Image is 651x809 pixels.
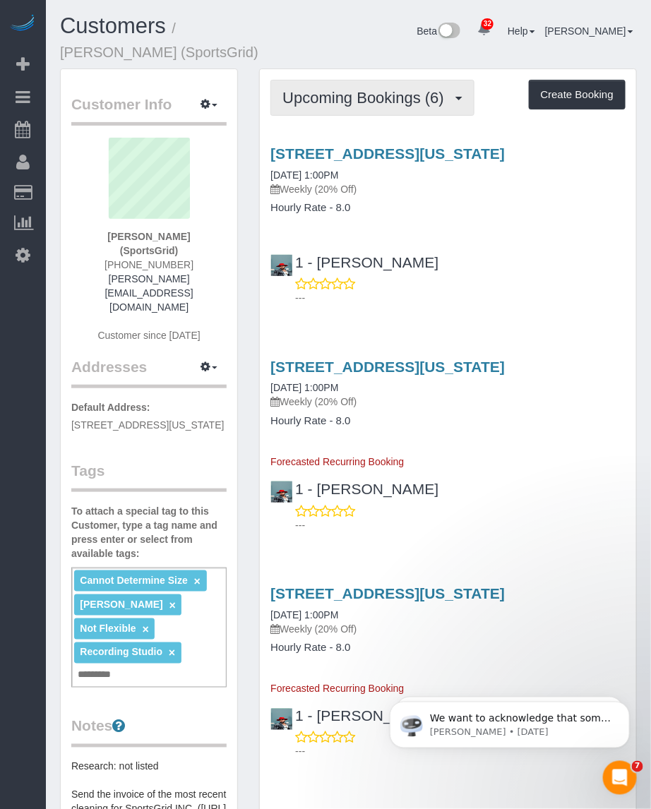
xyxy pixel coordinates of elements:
[71,419,225,431] span: [STREET_ADDRESS][US_STATE]
[80,623,136,634] span: Not Flexible
[470,14,498,45] a: 32
[270,254,438,270] a: 1 - [PERSON_NAME]
[417,25,461,37] a: Beta
[529,80,626,109] button: Create Booking
[80,599,162,610] span: [PERSON_NAME]
[270,395,626,409] p: Weekly (20% Off)
[270,359,505,375] a: [STREET_ADDRESS][US_STATE]
[143,623,149,635] a: ×
[603,761,637,795] iframe: Intercom live chat
[107,231,190,256] strong: [PERSON_NAME] (SportsGrid)
[271,481,292,503] img: 1 - Christopher Garrett
[60,13,166,38] a: Customers
[104,259,193,270] span: [PHONE_NUMBER]
[80,575,187,586] span: Cannot Determine Size
[270,708,438,724] a: 1 - [PERSON_NAME]
[71,460,227,492] legend: Tags
[80,647,162,658] span: Recording Studio
[369,672,651,771] iframe: Intercom notifications message
[71,400,150,414] label: Default Address:
[270,182,626,196] p: Weekly (20% Off)
[295,518,626,532] p: ---
[270,202,626,214] h4: Hourly Rate - 8.0
[270,683,404,695] span: Forecasted Recurring Booking
[98,330,201,341] span: Customer since [DATE]
[270,585,505,601] a: [STREET_ADDRESS][US_STATE]
[194,575,201,587] a: ×
[545,25,633,37] a: [PERSON_NAME]
[270,80,474,116] button: Upcoming Bookings (6)
[71,716,227,748] legend: Notes
[270,415,626,427] h4: Hourly Rate - 8.0
[270,642,626,654] h4: Hourly Rate - 8.0
[270,481,438,497] a: 1 - [PERSON_NAME]
[270,622,626,636] p: Weekly (20% Off)
[8,14,37,34] img: Automaid Logo
[632,761,643,772] span: 7
[437,23,460,41] img: New interface
[271,255,292,276] img: 1 - Christopher Garrett
[270,145,505,162] a: [STREET_ADDRESS][US_STATE]
[282,89,451,107] span: Upcoming Bookings (6)
[61,54,244,67] p: Message from Ellie, sent 1w ago
[71,94,227,126] legend: Customer Info
[508,25,535,37] a: Help
[105,273,193,313] a: [PERSON_NAME][EMAIL_ADDRESS][DOMAIN_NAME]
[295,291,626,305] p: ---
[71,504,227,561] label: To attach a special tag to this Customer, type a tag name and press enter or select from availabl...
[271,709,292,730] img: 1 - Christopher Garrett
[61,41,243,234] span: We want to acknowledge that some users may be experiencing lag or slower performance in our softw...
[169,599,176,611] a: ×
[482,18,494,30] span: 32
[270,169,338,181] a: [DATE] 1:00PM
[270,382,338,393] a: [DATE] 1:00PM
[295,745,626,759] p: ---
[270,609,338,621] a: [DATE] 1:00PM
[270,456,404,467] span: Forecasted Recurring Booking
[169,647,175,659] a: ×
